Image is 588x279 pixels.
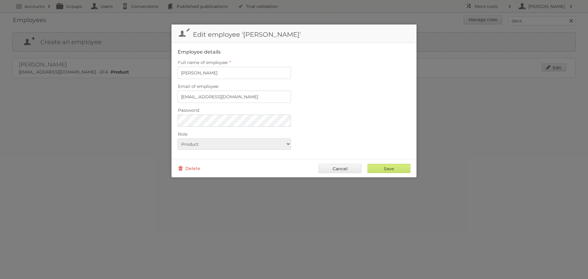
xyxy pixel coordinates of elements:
legend: Employee details [178,49,221,55]
input: Full name [178,67,291,79]
input: Save [367,164,410,173]
a: Cancel [318,164,361,173]
span: Email of employee: [178,84,219,89]
span: Full name of employee: [178,60,228,65]
span: Role [178,131,187,137]
span: Password: [178,107,200,113]
input: name@publitas.com [178,91,291,103]
a: Delete [178,164,200,173]
h1: Edit employee '[PERSON_NAME]' [171,25,417,43]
